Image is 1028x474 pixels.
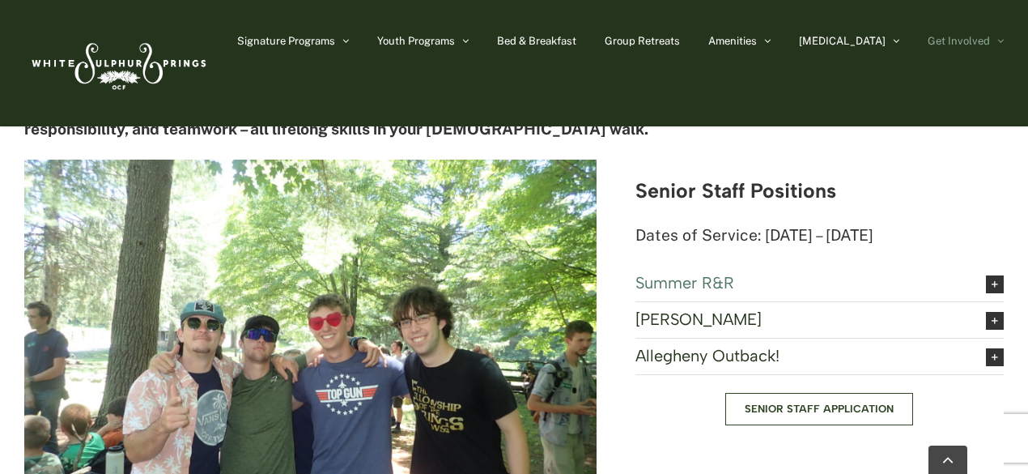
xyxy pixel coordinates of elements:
span: Senior Staff Application [745,403,894,416]
span: Youth Programs [377,36,455,46]
h3: Senior Staff Positions [635,180,1004,202]
span: Group Retreats [605,36,680,46]
a: [PERSON_NAME] [635,302,1004,338]
a: Apply for Senior Staff [725,393,913,425]
span: Signature Programs [237,36,335,46]
span: Amenities [708,36,757,46]
span: Summer R&R [635,274,961,292]
a: Summer R&R [635,266,1004,301]
span: [PERSON_NAME] [635,310,961,328]
span: Allegheny Outback! [635,347,961,365]
a: Allegheny Outback! [635,339,1004,374]
span: Get Involved [928,36,990,46]
span: [MEDICAL_DATA] [799,36,886,46]
p: Dates of Service: [DATE] – [DATE] [635,222,1004,250]
img: White Sulphur Springs Logo [24,25,210,101]
span: Bed & Breakfast [497,36,576,46]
